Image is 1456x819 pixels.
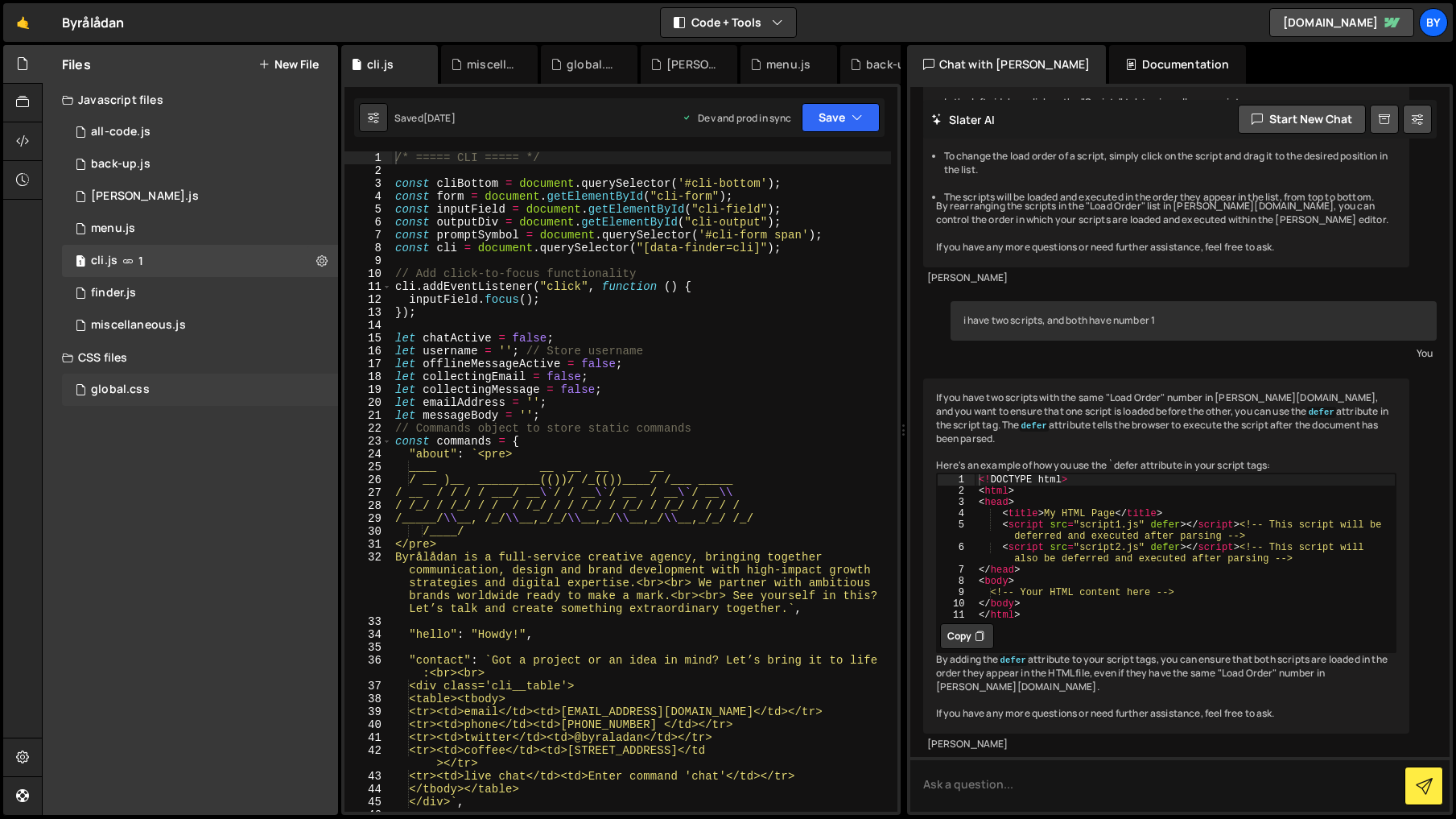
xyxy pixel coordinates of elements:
div: global.css [567,56,618,72]
h2: Slater AI [931,112,996,127]
div: finder.js [91,286,136,300]
div: miscellaneous.js [467,56,518,72]
div: 10338/23371.js [62,245,338,277]
div: CSS files [43,341,338,374]
div: global.css [91,383,150,397]
div: 11 [344,280,392,293]
div: 7 [938,565,975,576]
div: 37 [344,680,392,693]
button: New File [258,58,319,71]
div: 3 [938,497,975,508]
div: 38 [344,693,392,705]
div: Javascript files [43,84,338,116]
a: 🤙 [3,3,43,42]
div: 2 [938,486,975,497]
div: 16 [344,345,392,358]
div: Chat with [PERSON_NAME] [907,45,1107,84]
div: 40 [344,718,392,731]
div: back-up.js [91,157,151,172]
a: [DOMAIN_NAME] [1269,8,1414,37]
div: 10338/35579.js [62,116,338,148]
div: 5 [938,519,975,542]
div: menu.js [91,221,135,236]
div: 10338/24973.js [62,277,338,309]
div: [PERSON_NAME].js [91,189,199,204]
div: Documentation [1109,45,1245,84]
span: 1 [76,256,85,269]
div: 8 [938,576,975,587]
div: I apologize for the confusion. In [PERSON_NAME][DOMAIN_NAME], you can control the order in which ... [923,11,1410,267]
a: By [1419,8,1448,37]
div: 3 [344,177,392,190]
div: 33 [344,615,392,628]
code: defer [999,655,1028,666]
code: defer [1307,407,1336,418]
div: miscellaneous.js [91,318,186,333]
li: The scripts will be loaded and executed in the order they appear in the list, from top to bottom. [944,191,1397,205]
div: 11 [938,610,975,621]
div: 14 [344,319,392,332]
div: 41 [344,731,392,744]
div: [DATE] [423,111,456,125]
div: 34 [344,628,392,641]
div: 4 [344,190,392,203]
div: 9 [344,254,392,267]
div: Dev and prod in sync [682,111,791,125]
div: 9 [938,587,975,598]
div: 30 [344,525,392,538]
div: 27 [344,486,392,499]
div: 28 [344,499,392,512]
div: 35 [344,641,392,654]
div: 10338/45273.js [62,180,338,213]
div: 32 [344,551,392,615]
div: 2 [344,164,392,177]
div: menu.js [766,56,810,72]
div: 6 [938,542,975,565]
div: 19 [344,383,392,396]
div: 31 [344,538,392,551]
div: 10338/45237.js [62,309,338,341]
div: 22 [344,422,392,435]
button: Copy [940,623,994,649]
div: [PERSON_NAME] [927,738,1406,751]
button: Start new chat [1238,105,1366,134]
div: cli.js [91,254,118,268]
div: 10338/45267.js [62,148,338,180]
div: 1 [344,151,392,164]
button: Save [802,103,880,132]
div: If you have two scripts with the same "Load Order" number in [PERSON_NAME][DOMAIN_NAME], and you ... [923,378,1410,734]
div: 10 [938,598,975,610]
div: You [955,345,1433,362]
code: defer [1020,420,1049,432]
div: 5 [344,203,392,216]
div: 8 [344,242,392,254]
div: 42 [344,744,392,770]
div: 10338/24192.css [62,374,338,406]
div: i have two scripts, and both have number 1 [951,301,1437,341]
li: In the left sidebar, click on the "Scripts" tab to view all your scripts. [944,96,1397,110]
li: To change the load order of a script, simply click on the script and drag it to the desired posit... [944,150,1397,177]
div: 1 [938,474,975,486]
div: 21 [344,409,392,422]
div: 39 [344,705,392,718]
div: 24 [344,448,392,461]
div: 18 [344,370,392,383]
div: 36 [344,654,392,680]
div: [PERSON_NAME].js [666,56,718,72]
div: Byrålådan [62,13,124,32]
div: 45 [344,796,392,809]
div: 20 [344,396,392,409]
div: 26 [344,474,392,486]
div: Saved [394,111,456,125]
div: 44 [344,783,392,796]
div: 6 [344,216,392,229]
div: 23 [344,435,392,448]
div: 17 [344,358,392,370]
div: cli.js [367,56,394,72]
div: 4 [938,508,975,519]
div: 12 [344,293,392,306]
div: 13 [344,306,392,319]
div: back-up.js [866,56,918,72]
div: [PERSON_NAME] [927,271,1406,285]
